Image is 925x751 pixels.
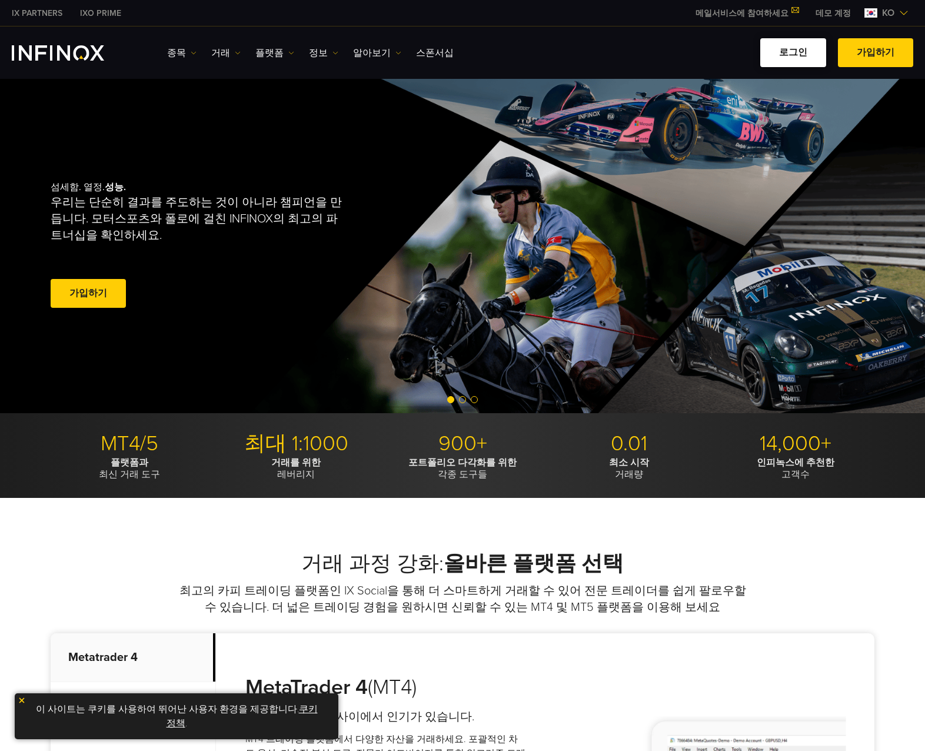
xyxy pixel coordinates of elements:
p: 고객수 [717,457,874,480]
p: 우리는 단순히 결과를 주도하는 것이 아니라 챔피언을 만듭니다. 모터스포츠와 폴로에 걸친 INFINOX의 최고의 파트너십을 확인하세요. [51,194,347,244]
strong: 거래를 위한 [271,457,321,468]
a: 가입하기 [51,279,126,308]
a: 로그인 [760,38,826,67]
h4: 전 세계 투자자들 사이에서 인기가 있습니다. [245,709,526,725]
a: 거래 [211,46,241,60]
h2: 거래 과정 강화: [51,551,874,577]
strong: 최소 시작 [609,457,649,468]
p: 최고의 카피 트레이딩 플랫폼인 IX Social을 통해 더 스마트하게 거래할 수 있어 전문 트레이더를 쉽게 팔로우할 수 있습니다. 더 넓은 트레이딩 경험을 원하시면 신뢰할 수... [177,583,748,616]
p: 최대 1:1000 [217,431,375,457]
p: 레버리지 [217,457,375,480]
p: 거래량 [550,457,708,480]
p: 0.01 [550,431,708,457]
a: INFINOX [3,7,71,19]
p: 14,000+ [717,431,874,457]
a: 스폰서십 [416,46,454,60]
div: 섬세함. 열정. [51,162,421,330]
p: 900+ [384,431,541,457]
p: Metatrader 4 [51,633,215,682]
span: Go to slide 2 [459,396,466,403]
strong: MetaTrader 4 [245,674,368,700]
a: INFINOX MENU [807,7,860,19]
img: yellow close icon [18,696,26,705]
a: 종목 [167,46,197,60]
p: 각종 도구들 [384,457,541,480]
a: 메일서비스에 참여하세요 [687,8,807,18]
strong: 성능. [105,181,126,193]
h3: (MT4) [245,674,526,700]
span: Go to slide 1 [447,396,454,403]
span: Go to slide 3 [471,396,478,403]
a: 알아보기 [353,46,401,60]
p: Metatrader 5 [51,682,215,731]
p: MT4/5 [51,431,208,457]
a: 가입하기 [838,38,913,67]
a: 플랫폼 [255,46,294,60]
span: ko [877,6,899,20]
p: 이 사이트는 쿠키를 사용하여 뛰어난 사용자 환경을 제공합니다. . [21,699,332,733]
a: INFINOX [71,7,130,19]
strong: 포트폴리오 다각화를 위한 [408,457,517,468]
p: 최신 거래 도구 [51,457,208,480]
strong: 인피녹스에 추천한 [757,457,834,468]
strong: 올바른 플랫폼 선택 [444,551,624,576]
a: 정보 [309,46,338,60]
strong: 플랫폼과 [111,457,148,468]
a: INFINOX Logo [12,45,132,61]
